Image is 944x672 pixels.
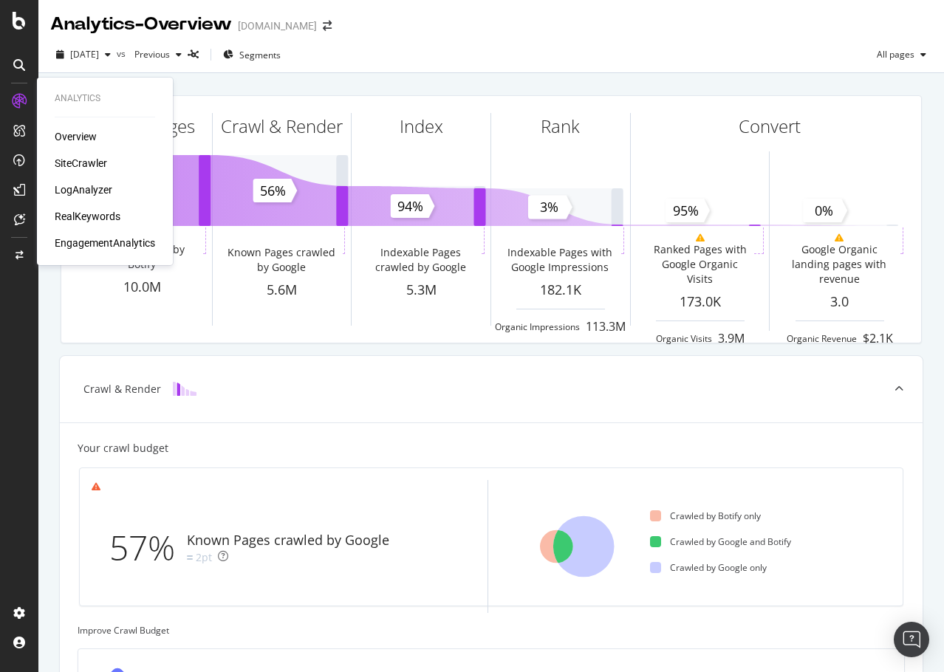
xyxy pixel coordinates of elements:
[871,43,932,66] button: All pages
[491,281,630,300] div: 182.1K
[495,320,580,333] div: Organic Impressions
[541,114,580,139] div: Rank
[323,21,332,31] div: arrow-right-arrow-left
[239,49,281,61] span: Segments
[83,382,161,397] div: Crawl & Render
[55,92,155,105] div: Analytics
[352,281,490,300] div: 5.3M
[650,510,761,522] div: Crawled by Botify only
[55,156,107,171] a: SiteCrawler
[55,129,97,144] a: Overview
[50,12,232,37] div: Analytics - Overview
[129,48,170,61] span: Previous
[363,245,479,275] div: Indexable Pages crawled by Google
[173,382,196,396] img: block-icon
[187,531,389,550] div: Known Pages crawled by Google
[78,441,168,456] div: Your crawl budget
[78,624,905,637] div: Improve Crawl Budget
[650,561,767,574] div: Crawled by Google only
[217,43,287,66] button: Segments
[894,622,929,657] div: Open Intercom Messenger
[117,47,129,60] span: vs
[502,245,618,275] div: Indexable Pages with Google Impressions
[238,18,317,33] div: [DOMAIN_NAME]
[55,209,120,224] a: RealKeywords
[55,182,112,197] a: LogAnalyzer
[871,48,914,61] span: All pages
[109,524,187,572] div: 57%
[70,48,99,61] span: 2025 Aug. 24th
[129,43,188,66] button: Previous
[50,43,117,66] button: [DATE]
[55,236,155,250] a: EngagementAnalytics
[400,114,443,139] div: Index
[196,550,212,565] div: 2pt
[187,555,193,560] img: Equal
[586,318,626,335] div: 113.3M
[224,245,340,275] div: Known Pages crawled by Google
[650,535,791,548] div: Crawled by Google and Botify
[213,281,352,300] div: 5.6M
[73,278,212,297] div: 10.0M
[221,114,343,139] div: Crawl & Render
